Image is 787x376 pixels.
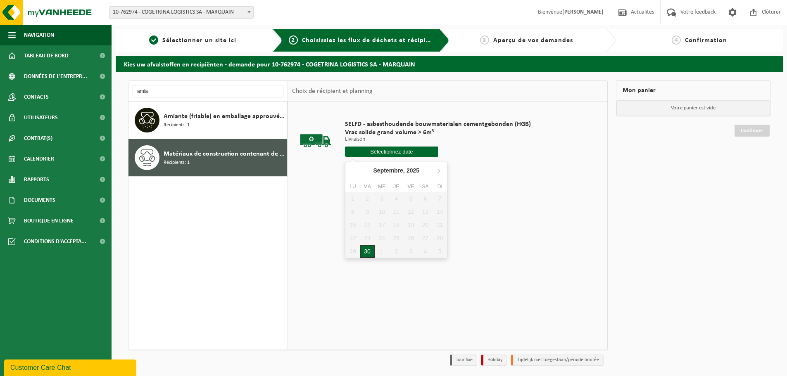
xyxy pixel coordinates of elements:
[562,9,604,15] strong: [PERSON_NAME]
[24,87,49,107] span: Contacts
[24,169,49,190] span: Rapports
[164,149,285,159] span: Matériaux de construction contenant de l'amiante lié au ciment (non friable)
[164,159,190,167] span: Récipients: 1
[24,149,54,169] span: Calendrier
[120,35,266,45] a: 1Sélectionner un site ici
[345,137,531,142] p: Livraison
[289,35,298,45] span: 2
[345,120,531,128] span: SELFD - asbesthoudende bouwmaterialen cementgebonden (HGB)
[672,35,681,45] span: 4
[24,25,54,45] span: Navigation
[433,182,447,191] div: Di
[24,45,69,66] span: Tableau de bord
[345,128,531,137] span: Vrac solide grand volume > 6m³
[616,100,770,116] p: Votre panier est vide
[164,111,285,121] span: Amiante (friable) en emballage approuvé UN
[345,147,438,157] input: Sélectionnez date
[418,182,433,191] div: Sa
[450,355,477,366] li: Jour fixe
[389,245,404,258] div: 2
[164,121,190,129] span: Récipients: 1
[404,245,418,258] div: 3
[480,35,489,45] span: 3
[4,358,138,376] iframe: chat widget
[345,182,360,191] div: Lu
[616,80,770,100] div: Mon panier
[404,182,418,191] div: Ve
[133,85,283,97] input: Chercher du matériel
[109,6,254,19] span: 10-762974 - COGETRINA LOGISTICS SA - MARQUAIN
[149,35,158,45] span: 1
[481,355,507,366] li: Holiday
[360,182,374,191] div: Ma
[407,168,419,173] i: 2025
[302,37,440,44] span: Choisissiez les flux de déchets et récipients
[128,102,288,139] button: Amiante (friable) en emballage approuvé UN Récipients: 1
[389,182,404,191] div: Je
[493,37,573,44] span: Aperçu de vos demandes
[375,182,389,191] div: Me
[109,7,253,18] span: 10-762974 - COGETRINA LOGISTICS SA - MARQUAIN
[511,355,604,366] li: Tijdelijk niet toegestaan/période limitée
[685,37,727,44] span: Confirmation
[370,164,423,177] div: Septembre,
[24,107,58,128] span: Utilisateurs
[24,190,55,210] span: Documents
[162,37,236,44] span: Sélectionner un site ici
[24,231,86,252] span: Conditions d'accepta...
[735,125,770,137] a: Continuer
[360,245,374,258] div: 30
[128,139,288,177] button: Matériaux de construction contenant de l'amiante lié au ciment (non friable) Récipients: 1
[24,66,87,87] span: Données de l'entrepr...
[24,210,74,231] span: Boutique en ligne
[116,56,783,72] h2: Kies uw afvalstoffen en recipiënten - demande pour 10-762974 - COGETRINA LOGISTICS SA - MARQUAIN
[288,81,377,102] div: Choix de récipient et planning
[375,245,389,258] div: 1
[24,128,52,149] span: Contrat(s)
